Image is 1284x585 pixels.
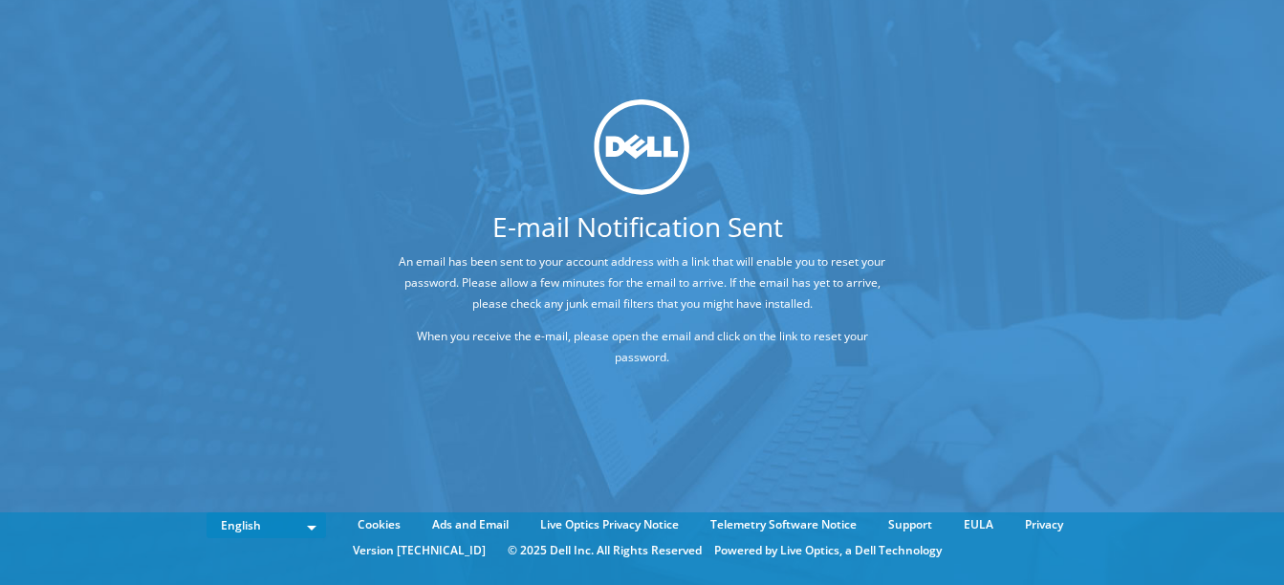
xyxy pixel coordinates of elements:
[949,514,1008,535] a: EULA
[343,514,415,535] a: Cookies
[696,514,871,535] a: Telemetry Software Notice
[1011,514,1077,535] a: Privacy
[418,514,523,535] a: Ads and Email
[321,212,954,239] h1: E-mail Notification Sent
[526,514,693,535] a: Live Optics Privacy Notice
[874,514,947,535] a: Support
[393,250,892,314] p: An email has been sent to your account address with a link that will enable you to reset your pas...
[714,540,942,561] li: Powered by Live Optics, a Dell Technology
[393,325,892,367] p: When you receive the e-mail, please open the email and click on the link to reset your password.
[595,99,690,195] img: dell_svg_logo.svg
[498,540,711,561] li: © 2025 Dell Inc. All Rights Reserved
[343,540,495,561] li: Version [TECHNICAL_ID]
